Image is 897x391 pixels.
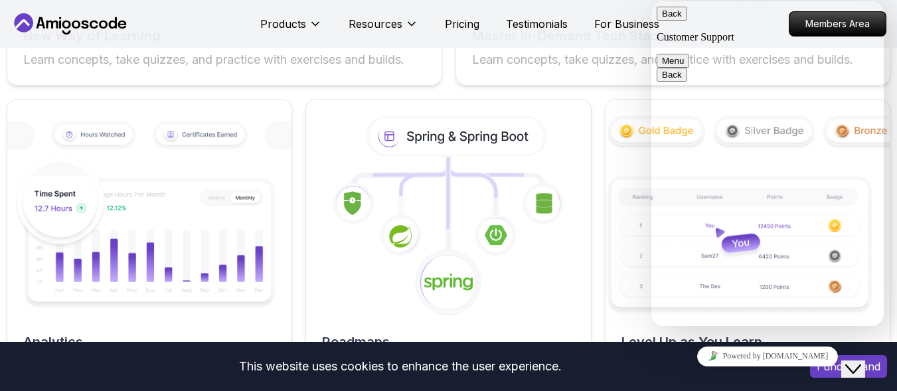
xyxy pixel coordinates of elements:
[445,16,479,32] a: Pricing
[606,116,890,317] img: features img
[23,333,276,351] h2: Analytics
[651,1,884,326] iframe: chat widget
[322,333,574,351] h2: Roadmaps
[10,352,790,381] div: This website uses cookies to enhance the user experience.
[349,16,402,32] p: Resources
[621,333,874,351] h2: Level Up as You Learn
[841,338,884,378] iframe: chat widget
[651,341,884,371] iframe: chat widget
[260,16,322,42] button: Products
[7,121,291,311] img: features img
[349,16,418,42] button: Resources
[594,16,659,32] a: For Business
[506,16,568,32] a: Testimonials
[23,50,426,69] p: Learn concepts, take quizzes, and practice with exercises and builds.
[260,16,306,32] p: Products
[472,50,874,69] p: Learn concepts, take quizzes, and practice with exercises and builds.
